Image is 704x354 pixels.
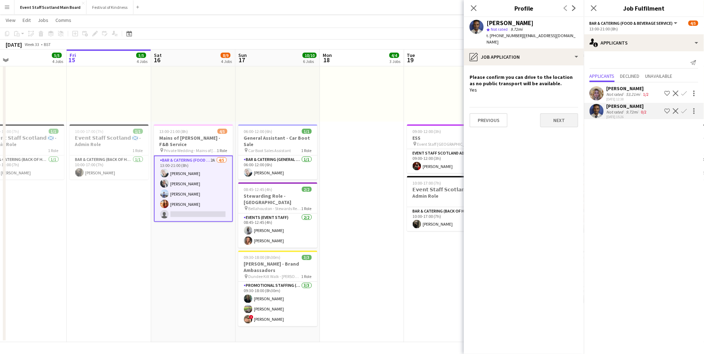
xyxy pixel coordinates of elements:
span: Fri [70,52,76,58]
span: Car Boot Sales Assistant [249,148,291,153]
button: Previous [470,113,508,127]
app-card-role: Bar & Catering (General Assistant Staff)1/106:00-12:00 (6h)[PERSON_NAME] [238,156,317,180]
span: 1 Role [302,274,312,279]
span: 19 [406,56,415,64]
button: Event Staff Scotland Main Board [14,0,86,14]
h3: Mains of [PERSON_NAME] - F&B Service [154,135,233,147]
h3: Stewarding Role - [GEOGRAPHIC_DATA] [238,193,317,205]
h3: Profile [464,4,584,13]
app-job-card: 06:00-12:00 (6h)1/1General Assistant - Car Boot Sale Car Boot Sales Assistant1 RoleBar & Catering... [238,124,317,180]
a: Comms [53,16,74,25]
span: Sat [154,52,162,58]
span: 4/5 [217,129,227,134]
div: 4 Jobs [137,59,148,64]
span: Unavailable [645,74,673,79]
span: 1/1 [133,129,143,134]
a: Edit [20,16,34,25]
span: Edit [23,17,31,23]
span: 1/1 [302,129,312,134]
div: [DATE] 15:26 [607,115,648,119]
span: | [EMAIL_ADDRESS][DOMAIN_NAME] [487,33,576,45]
span: t. [PHONE_NUMBER] [487,33,523,38]
span: 1 Role [302,206,312,211]
app-job-card: 09:30-18:00 (8h30m)3/3[PERSON_NAME] - Brand Ambassadors Dundee Kilt Walk - [PERSON_NAME]1 RolePro... [238,251,317,326]
span: ! [249,315,253,319]
div: 4 Jobs [52,59,63,64]
app-job-card: 09:00-12:00 (3h)1/1ESS Event Staff [GEOGRAPHIC_DATA] - ESS1 RoleEVENT STAFF SCOTLAND ADMIN ROLE1/... [407,124,486,173]
span: 1/1 [49,129,59,134]
div: [DATE] [6,41,22,48]
div: 53.21mi [625,92,642,97]
div: Not rated [607,92,625,97]
span: Mon [323,52,332,58]
app-job-card: 10:00-17:00 (7h)1/1𝗘𝘃𝗲𝗻𝘁 𝗦𝘁𝗮𝗳𝗳 𝗦𝗰𝗼𝘁𝗹𝗮𝗻𝗱 🏴󠁧󠁢󠁳󠁣󠁴󠁿 - Admin Role1 RoleBar & Catering (Back of House)1... [70,124,149,180]
a: Jobs [35,16,51,25]
a: View [3,16,18,25]
div: Job Application [464,48,584,65]
span: Private Wedding - Mains of [PERSON_NAME] [164,148,217,153]
span: Declined [620,74,640,79]
span: 10:00-17:00 (7h) [75,129,104,134]
span: Bar & Catering (Food & Beverage Service) [590,21,673,26]
span: 1 Role [217,148,227,153]
h4: Please confirm you can drive to the location as no public transport will be available. [470,74,578,87]
app-skills-label: 0/2 [641,109,647,115]
span: 10/10 [303,53,317,58]
span: Sun [238,52,247,58]
span: 8/9 [221,53,231,58]
span: Dundee Kilt Walk - [PERSON_NAME] [249,274,302,279]
span: 5/5 [52,53,62,58]
div: Not rated [607,109,625,115]
div: Applicants [584,34,704,51]
span: 4/5 [688,21,698,26]
span: Jobs [38,17,48,23]
div: [PERSON_NAME] [607,103,648,109]
app-job-card: 08:45-12:45 (4h)2/2Stewarding Role - [GEOGRAPHIC_DATA] Bellahouston - Stewards Required For Antiq... [238,182,317,248]
span: 1 Role [302,148,312,153]
app-card-role: Events (Event Staff)2/208:45-12:45 (4h)[PERSON_NAME][PERSON_NAME] [238,214,317,248]
button: Bar & Catering (Food & Beverage Service) [590,21,679,26]
span: Event Staff [GEOGRAPHIC_DATA] - ESS [417,141,470,147]
span: View [6,17,16,23]
h3: Job Fulfilment [584,4,704,13]
app-card-role: Bar & Catering (Back of House)1/110:00-17:00 (7h)[PERSON_NAME] [407,207,486,231]
span: Week 33 [23,42,41,47]
span: 18 [322,56,332,64]
app-card-role: Promotional Staffing (Brand Ambassadors)3/309:30-18:00 (8h30m)[PERSON_NAME][PERSON_NAME]![PERSON_... [238,282,317,326]
div: [PERSON_NAME] [487,20,534,26]
h3: 𝗘𝘃𝗲𝗻𝘁 𝗦𝘁𝗮𝗳𝗳 𝗦𝗰𝗼𝘁𝗹𝗮𝗻𝗱 🏴󠁧󠁢󠁳󠁣󠁴󠁿 - Admin Role [70,135,149,147]
span: 08:45-12:45 (4h) [244,187,273,192]
div: [PERSON_NAME] [607,85,650,92]
div: 4 Jobs [221,59,232,64]
div: 3 Jobs [390,59,401,64]
h3: [PERSON_NAME] - Brand Ambassadors [238,261,317,274]
span: Tue [407,52,415,58]
span: 1 Role [133,148,143,153]
app-job-card: 10:00-17:00 (7h)1/1𝗘𝘃𝗲𝗻𝘁 𝗦𝘁𝗮𝗳𝗳 𝗦𝗰𝗼𝘁𝗹𝗮𝗻𝗱 🏴󠁧󠁢󠁳󠁣󠁴󠁿 - Admin Role1 RoleBar & Catering (Back of House)1... [407,176,486,231]
div: 13:00-21:00 (8h) [590,26,698,31]
div: [DATE] 12:38 [607,97,650,101]
span: 09:30-18:00 (8h30m) [244,255,281,260]
span: 4/4 [389,53,399,58]
h3: General Assistant - Car Boot Sale [238,135,317,147]
span: Applicants [590,74,615,79]
div: 6 Jobs [303,59,316,64]
span: 1 Role [48,148,59,153]
span: 3/3 [302,255,312,260]
span: 13:00-21:00 (8h) [160,129,188,134]
button: Festival of Kindness [86,0,133,14]
app-job-card: 13:00-21:00 (8h)4/5Mains of [PERSON_NAME] - F&B Service Private Wedding - Mains of [PERSON_NAME]1... [154,124,233,222]
app-card-role: Bar & Catering (Back of House)1/110:00-17:00 (7h)[PERSON_NAME] [70,156,149,180]
span: 15 [68,56,76,64]
button: Next [540,113,578,127]
span: 09:00-12:00 (3h) [413,129,441,134]
span: Not rated [491,27,508,32]
span: 16 [153,56,162,64]
span: 17 [237,56,247,64]
h3: 𝗘𝘃𝗲𝗻𝘁 𝗦𝘁𝗮𝗳𝗳 𝗦𝗰𝗼𝘁𝗹𝗮𝗻𝗱 🏴󠁧󠁢󠁳󠁣󠁴󠁿 - Admin Role [407,186,486,199]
